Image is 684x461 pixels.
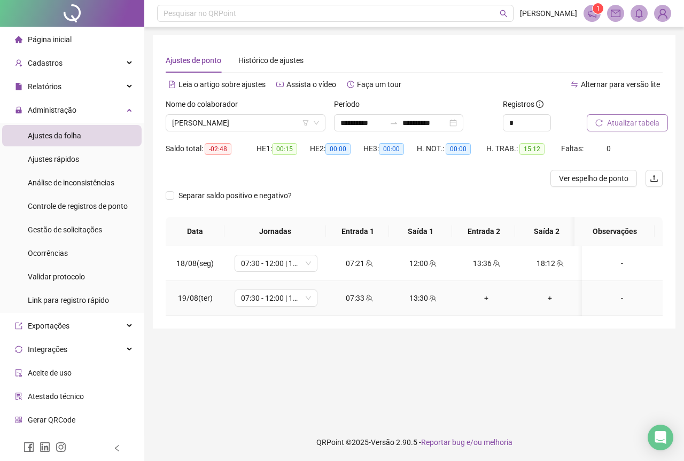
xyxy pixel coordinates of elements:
span: sync [15,346,22,353]
span: team [428,260,437,267]
th: Data [166,217,224,246]
span: down [313,120,320,126]
span: Controle de registros de ponto [28,202,128,210]
span: mail [611,9,620,18]
span: team [428,294,437,302]
span: 18/08(seg) [176,259,214,268]
span: Gestão de solicitações [28,225,102,234]
div: 12:00 [400,257,446,269]
div: 13:30 [400,292,446,304]
footer: QRPoint © 2025 - 2.90.5 - [144,424,684,461]
div: 18:12 [527,257,573,269]
span: swap [571,81,578,88]
div: 07:21 [336,257,383,269]
span: swap-right [390,119,398,127]
span: info-circle [536,100,543,108]
span: Ajustes de ponto [166,56,221,65]
span: Integrações [28,345,67,354]
span: 00:15 [272,143,297,155]
span: 00:00 [379,143,404,155]
span: Atestado técnico [28,392,84,401]
span: home [15,36,22,43]
span: lock [15,106,22,114]
span: 00:00 [446,143,471,155]
span: Assista o vídeo [286,80,336,89]
div: H. TRAB.: [486,143,561,155]
span: linkedin [40,442,50,452]
span: Registros [503,98,543,110]
span: Validar protocolo [28,272,85,281]
span: team [555,260,564,267]
div: HE 2: [310,143,363,155]
div: HE 1: [256,143,310,155]
span: left [113,444,121,452]
span: Cadastros [28,59,63,67]
span: Ocorrências [28,249,68,257]
span: Separar saldo positivo e negativo? [174,190,296,201]
span: Leia o artigo sobre ajustes [178,80,266,89]
span: team [364,294,373,302]
span: Ajustes da folha [28,131,81,140]
span: Versão [371,438,394,447]
div: HE 3: [363,143,417,155]
span: Aceite de uso [28,369,72,377]
span: solution [15,393,22,400]
label: Período [334,98,367,110]
span: LUDIMILA NAZARÉ RODRIGUES [172,115,319,131]
span: Administração [28,106,76,114]
div: + [527,292,573,304]
th: Jornadas [224,217,326,246]
div: 13:36 [463,257,510,269]
span: Atualizar tabela [607,117,659,129]
span: 07:30 - 12:00 | 13:30 - 18:00 [241,255,311,271]
span: Gerar QRCode [28,416,75,424]
th: Saída 2 [515,217,578,246]
span: audit [15,369,22,377]
div: Open Intercom Messenger [648,425,673,450]
div: 07:33 [336,292,383,304]
span: Página inicial [28,35,72,44]
span: 0 [607,144,611,153]
span: 15:12 [519,143,545,155]
span: history [347,81,354,88]
span: Faça um tour [357,80,401,89]
span: Ajustes rápidos [28,155,79,163]
span: facebook [24,442,34,452]
span: team [364,260,373,267]
span: Análise de inconsistências [28,178,114,187]
span: Histórico de ajustes [238,56,304,65]
span: Link para registro rápido [28,296,109,304]
span: team [492,260,500,267]
span: to [390,119,398,127]
span: Ver espelho de ponto [559,173,628,184]
div: Saldo total: [166,143,256,155]
span: notification [587,9,597,18]
span: Alternar para versão lite [581,80,660,89]
span: Faltas: [561,144,585,153]
button: Ver espelho de ponto [550,170,637,187]
span: 07:30 - 12:00 | 13:30 - 18:00 [241,290,311,306]
div: + [463,292,510,304]
span: upload [650,174,658,183]
span: -02:48 [205,143,231,155]
span: file-text [168,81,176,88]
span: reload [595,119,603,127]
span: export [15,322,22,330]
span: instagram [56,442,66,452]
span: file [15,83,22,90]
span: filter [302,120,309,126]
th: Entrada 1 [326,217,389,246]
img: 93495 [655,5,671,21]
span: Relatórios [28,82,61,91]
span: Observações [583,225,646,237]
th: Observações [574,217,655,246]
span: [PERSON_NAME] [520,7,577,19]
span: 1 [596,5,600,12]
span: bell [634,9,644,18]
th: Saída 1 [389,217,452,246]
span: qrcode [15,416,22,424]
label: Nome do colaborador [166,98,245,110]
span: Reportar bug e/ou melhoria [421,438,512,447]
span: youtube [276,81,284,88]
span: user-add [15,59,22,67]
